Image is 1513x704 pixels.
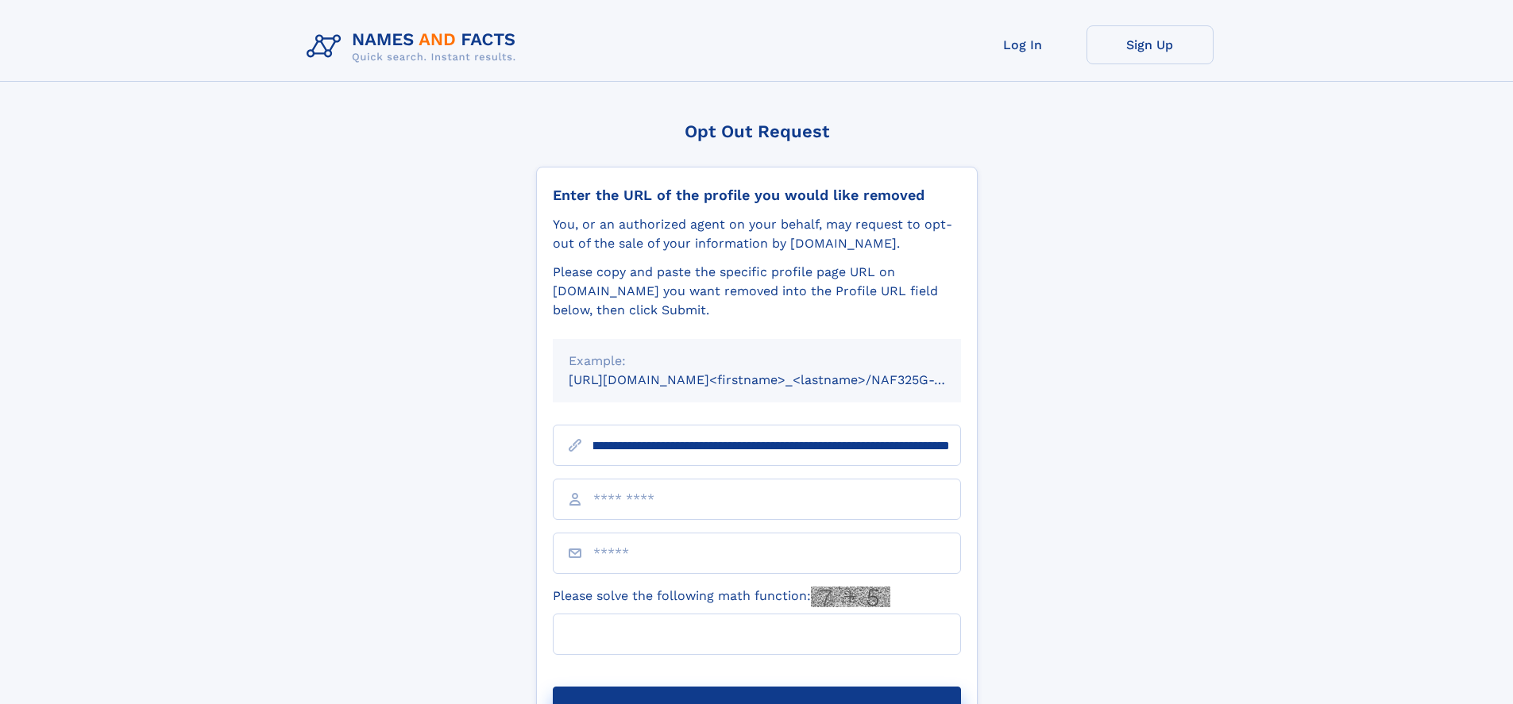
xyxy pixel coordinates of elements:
[553,215,961,253] div: You, or an authorized agent on your behalf, may request to opt-out of the sale of your informatio...
[569,352,945,371] div: Example:
[536,121,978,141] div: Opt Out Request
[553,187,961,204] div: Enter the URL of the profile you would like removed
[569,372,991,387] small: [URL][DOMAIN_NAME]<firstname>_<lastname>/NAF325G-xxxxxxxx
[553,587,890,607] label: Please solve the following math function:
[300,25,529,68] img: Logo Names and Facts
[959,25,1087,64] a: Log In
[1087,25,1214,64] a: Sign Up
[553,263,961,320] div: Please copy and paste the specific profile page URL on [DOMAIN_NAME] you want removed into the Pr...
